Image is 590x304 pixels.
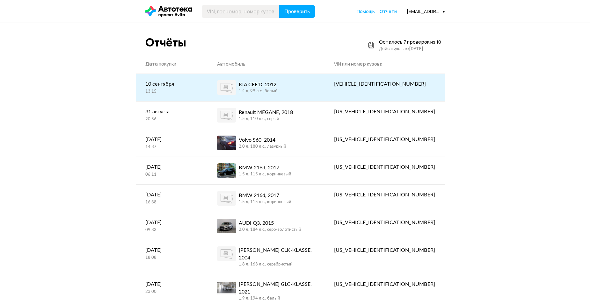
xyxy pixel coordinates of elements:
div: 14:37 [145,144,198,150]
a: Отчёты [380,8,397,15]
div: [US_VEHICLE_IDENTIFICATION_NUMBER] [334,163,435,171]
div: [PERSON_NAME] CLK-KLASSE, 2004 [239,246,315,262]
a: [DATE]14:37 [136,129,208,156]
div: [US_VEHICLE_IDENTIFICATION_NUMBER] [334,246,435,254]
div: [DATE] [145,219,198,226]
a: [US_VEHICLE_IDENTIFICATION_NUMBER] [324,240,445,260]
div: 06:11 [145,172,198,178]
span: Отчёты [380,8,397,14]
a: BMW 216d, 20171.5 л, 115 л.c., коричневый [208,157,324,184]
div: 2.0 л, 184 л.c., серо-золотистый [239,227,301,233]
div: 1.4 л, 99 л.c., белый [239,88,278,94]
div: 1.8 л, 163 л.c., серебристый [239,262,315,267]
a: [US_VEHICLE_IDENTIFICATION_NUMBER] [324,185,445,205]
div: Автомобиль [217,61,315,67]
div: 31 августа [145,108,198,116]
a: [PERSON_NAME] CLK-KLASSE, 20041.8 л, 163 л.c., серебристый [208,240,324,274]
a: Renault MEGANE, 20181.5 л, 110 л.c., серый [208,102,324,129]
a: Volvo S60, 20142.0 л, 180 л.c., лазурный [208,129,324,157]
div: Volvo S60, 2014 [239,136,286,144]
div: AUDI Q3, 2015 [239,219,301,227]
a: 10 сентября13:15 [136,74,208,101]
div: 20:56 [145,117,198,122]
div: 09:33 [145,227,198,233]
a: KIA CEE'D, 20121.4 л, 99 л.c., белый [208,74,324,101]
div: Осталось 7 проверок из 10 [379,39,441,45]
div: KIA CEE'D, 2012 [239,81,278,88]
div: [DATE] [145,246,198,254]
a: [DATE]16:38 [136,185,208,212]
div: [VEHICLE_IDENTIFICATION_NUMBER] [334,80,435,88]
span: Проверить [284,9,310,14]
div: 16:38 [145,200,198,205]
div: 23:00 [145,289,198,295]
div: 13:15 [145,89,198,95]
a: [US_VEHICLE_IDENTIFICATION_NUMBER] [324,102,445,122]
div: [PERSON_NAME] GLC-KLASSE, 2021 [239,280,315,296]
div: 2.0 л, 180 л.c., лазурный [239,144,286,150]
div: [EMAIL_ADDRESS][DOMAIN_NAME] [407,8,445,14]
div: 1.5 л, 115 л.c., коричневый [239,172,291,177]
a: AUDI Q3, 20152.0 л, 184 л.c., серо-золотистый [208,212,324,240]
div: 18:08 [145,255,198,261]
div: 1.5 л, 115 л.c., коричневый [239,199,291,205]
div: BMW 216d, 2017 [239,192,291,199]
div: 10 сентября [145,80,198,88]
div: 1.9 л, 194 л.c., белый [239,296,315,301]
div: [US_VEHICLE_IDENTIFICATION_NUMBER] [334,108,435,116]
div: Renault MEGANE, 2018 [239,109,293,116]
div: [DATE] [145,163,198,171]
div: [US_VEHICLE_IDENTIFICATION_NUMBER] [334,136,435,143]
div: [US_VEHICLE_IDENTIFICATION_NUMBER] [334,219,435,226]
div: [US_VEHICLE_IDENTIFICATION_NUMBER] [334,280,435,288]
span: Помощь [357,8,375,14]
a: [DATE]06:11 [136,157,208,184]
a: [DATE]23:00 [136,274,208,301]
a: [US_VEHICLE_IDENTIFICATION_NUMBER] [324,129,445,150]
a: Помощь [357,8,375,15]
div: Отчёты [145,36,186,49]
div: VIN или номер кузова [334,61,435,67]
div: [DATE] [145,136,198,143]
a: [VEHICLE_IDENTIFICATION_NUMBER] [324,74,445,94]
input: VIN, госномер, номер кузова [202,5,280,18]
a: [US_VEHICLE_IDENTIFICATION_NUMBER] [324,157,445,177]
div: BMW 216d, 2017 [239,164,291,172]
div: [DATE] [145,191,198,199]
div: 1.5 л, 110 л.c., серый [239,116,293,122]
div: Дата покупки [145,61,198,67]
a: [US_VEHICLE_IDENTIFICATION_NUMBER] [324,212,445,233]
div: [DATE] [145,280,198,288]
div: Действуют до [DATE] [379,45,441,52]
button: Проверить [279,5,315,18]
a: BMW 216d, 20171.5 л, 115 л.c., коричневый [208,185,324,212]
div: [US_VEHICLE_IDENTIFICATION_NUMBER] [334,191,435,199]
a: [US_VEHICLE_IDENTIFICATION_NUMBER] [324,274,445,294]
a: [DATE]18:08 [136,240,208,267]
a: [DATE]09:33 [136,212,208,239]
a: 31 августа20:56 [136,102,208,129]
